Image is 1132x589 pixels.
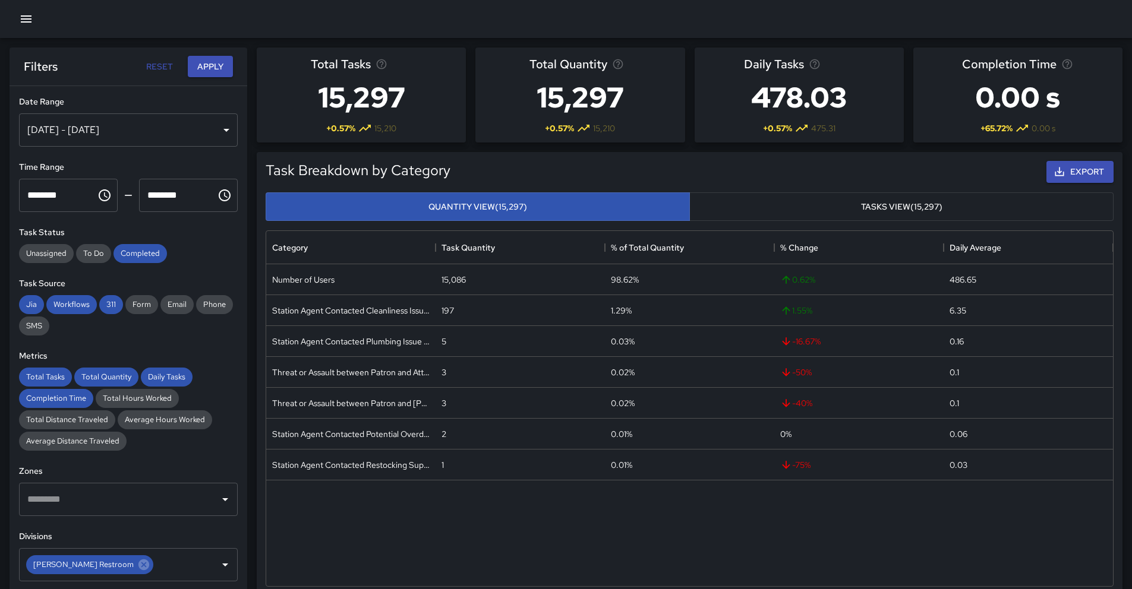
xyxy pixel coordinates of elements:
span: Total Quantity [74,372,138,382]
div: Daily Average [944,231,1113,264]
span: Daily Tasks [744,55,804,74]
div: Total Quantity [74,368,138,387]
div: SMS [19,316,49,335]
span: Completed [113,248,167,258]
svg: Average number of tasks per day in the selected period, compared to the previous period. [809,58,821,70]
span: Jia [19,299,44,309]
h3: 0.00 s [962,74,1073,121]
div: Daily Average [950,231,1001,264]
div: 1.29% [611,305,632,316]
span: + 0.57 % [545,122,574,134]
h6: Metrics [19,350,238,363]
div: Category [272,231,308,264]
div: 15,086 [442,274,466,286]
div: Average Hours Worked [118,410,212,429]
button: Reset [140,56,178,78]
span: Average Distance Traveled [19,436,127,446]
div: Daily Tasks [141,368,193,387]
button: Open [217,556,234,573]
div: 0.1 [950,366,959,378]
span: -16.67 % [780,335,821,347]
div: Station Agent Contacted Cleanliness Issue Reported [272,305,430,316]
span: + 65.72 % [980,122,1013,134]
div: Form [125,295,158,314]
span: 475.31 [811,122,835,134]
div: 0.03 [950,459,967,471]
div: 3 [442,397,446,409]
span: Total Quantity [529,55,607,74]
h3: 15,297 [311,74,412,121]
div: Task Quantity [436,231,605,264]
span: Total Hours Worked [96,393,179,403]
span: 15,210 [593,122,615,134]
h6: Task Source [19,277,238,290]
div: 486.65 [950,274,976,286]
svg: Total number of tasks in the selected period, compared to the previous period. [376,58,387,70]
span: SMS [19,321,49,331]
div: To Do [76,244,111,263]
span: [PERSON_NAME] Restroom [26,558,141,571]
button: Choose time, selected time is 11:59 PM [213,183,237,207]
span: Completion Time [962,55,1057,74]
span: Completion Time [19,393,93,403]
button: Apply [188,56,233,78]
span: -40 % [780,397,812,409]
div: 0.02% [611,366,635,378]
div: Workflows [46,295,97,314]
div: Station Agent Contacted Plumbing Issue Reported [272,335,430,347]
span: Email [160,299,194,309]
div: Total Hours Worked [96,389,179,408]
span: Total Tasks [19,372,72,382]
div: Number of Users [272,274,335,286]
div: Average Distance Traveled [19,432,127,451]
span: Unassigned [19,248,74,258]
span: -75 % [780,459,811,471]
h6: Zones [19,465,238,478]
div: 2 [442,428,446,440]
span: -50 % [780,366,812,378]
svg: Total task quantity in the selected period, compared to the previous period. [612,58,624,70]
div: Station Agent Contacted Potential Overdose [272,428,430,440]
span: 0.00 s [1032,122,1055,134]
div: % of Total Quantity [611,231,684,264]
h6: Divisions [19,530,238,543]
h6: Filters [24,57,58,76]
span: 0 % [780,428,792,440]
span: + 0.57 % [326,122,355,134]
div: % Change [780,231,818,264]
div: Total Tasks [19,368,72,387]
div: 0.1 [950,397,959,409]
div: [PERSON_NAME] Restroom [26,555,153,574]
div: Completed [113,244,167,263]
div: % Change [774,231,944,264]
div: 1 [442,459,444,471]
div: 0.06 [950,428,967,440]
button: Choose time, selected time is 12:00 AM [93,183,116,207]
div: 0.02% [611,397,635,409]
div: 197 [442,305,454,316]
h6: Time Range [19,161,238,174]
div: Unassigned [19,244,74,263]
div: Task Quantity [442,231,495,264]
div: Threat or Assault between Patron and Attendant - BART PD Contacted [272,366,430,378]
span: Phone [196,299,233,309]
span: + 0.57 % [763,122,792,134]
div: Phone [196,295,233,314]
div: % of Total Quantity [605,231,774,264]
span: Daily Tasks [141,372,193,382]
div: 0.16 [950,335,964,347]
svg: Average time taken to complete tasks in the selected period, compared to the previous period. [1061,58,1073,70]
button: Export [1046,161,1114,183]
div: Jia [19,295,44,314]
div: 0.01% [611,428,632,440]
span: 0.62 % [780,274,815,286]
div: 98.62% [611,274,639,286]
div: Station Agent Contacted Restocking Supplies Request [272,459,430,471]
div: 5 [442,335,446,347]
div: 3 [442,366,446,378]
h5: Task Breakdown by Category [266,161,450,180]
div: Threat or Assault between Patron and Patron - BART PD Contacted [272,397,430,409]
span: 15,210 [374,122,396,134]
span: 1.55 % [780,305,812,316]
button: Tasks View(15,297) [689,192,1114,221]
